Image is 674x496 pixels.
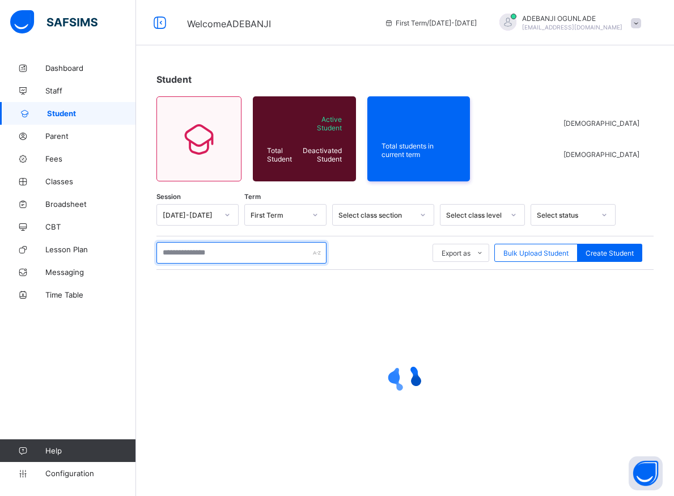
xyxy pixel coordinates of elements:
span: Student [156,74,192,85]
div: Select status [537,211,595,219]
div: ADEBANJIOGUNLADE [488,14,647,32]
span: Student [47,109,136,118]
span: Welcome ADEBANJI [187,18,271,29]
img: safsims [10,10,98,34]
span: Time Table [45,290,136,299]
span: Session [156,193,181,201]
span: Fees [45,154,136,163]
div: Total Student [264,143,298,166]
span: Parent [45,132,136,141]
span: Staff [45,86,136,95]
span: [DEMOGRAPHIC_DATA] [563,150,639,159]
span: ADEBANJI OGUNLADE [522,14,622,23]
div: First Term [251,211,306,219]
span: Messaging [45,268,136,277]
span: Broadsheet [45,200,136,209]
span: Dashboard [45,63,136,73]
span: Bulk Upload Student [503,249,569,257]
span: Create Student [586,249,634,257]
button: Open asap [629,456,663,490]
div: [DATE]-[DATE] [163,211,218,219]
span: CBT [45,222,136,231]
span: Total students in current term [381,142,456,159]
span: Deactivated Student [301,146,342,163]
div: Select class level [446,211,504,219]
div: Select class section [338,211,413,219]
span: Help [45,446,135,455]
span: Configuration [45,469,135,478]
span: Term [244,193,261,201]
span: [EMAIL_ADDRESS][DOMAIN_NAME] [522,24,622,31]
span: Classes [45,177,136,186]
span: session/term information [384,19,477,27]
span: Lesson Plan [45,245,136,254]
span: Export as [442,249,470,257]
span: [DEMOGRAPHIC_DATA] [563,119,639,128]
span: Active Student [301,115,342,132]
